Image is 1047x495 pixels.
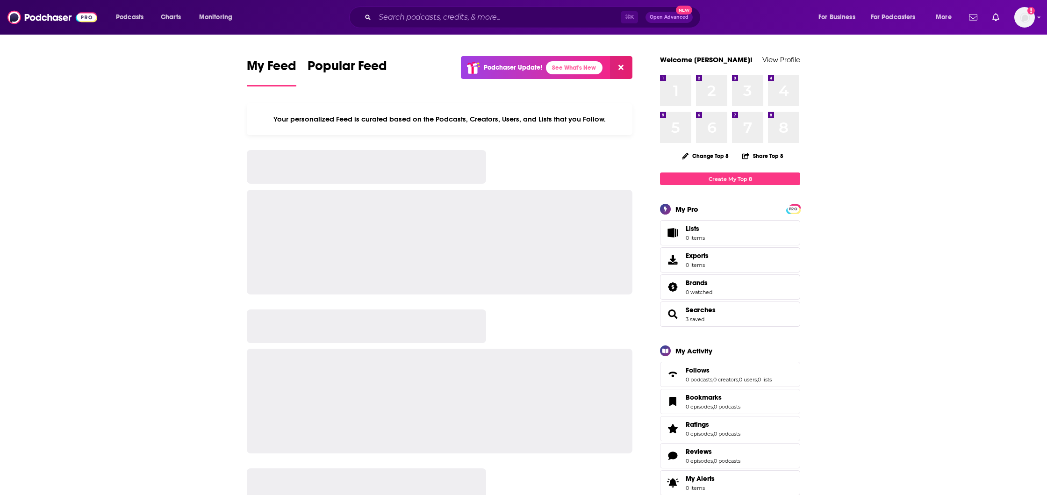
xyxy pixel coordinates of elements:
a: Follows [686,366,772,374]
span: PRO [788,206,799,213]
span: New [676,6,693,14]
span: Lists [686,224,705,233]
span: , [713,458,714,464]
span: Brands [686,279,708,287]
button: open menu [865,10,929,25]
span: More [936,11,952,24]
a: View Profile [762,55,800,64]
span: 0 items [686,262,709,268]
a: Searches [686,306,716,314]
a: Brands [686,279,712,287]
button: Open AdvancedNew [645,12,693,23]
span: Popular Feed [308,58,387,79]
a: Popular Feed [308,58,387,86]
a: 0 podcasts [714,430,740,437]
button: Show profile menu [1014,7,1035,28]
a: My Feed [247,58,296,86]
div: Your personalized Feed is curated based on the Podcasts, Creators, Users, and Lists that you Follow. [247,103,632,135]
input: Search podcasts, credits, & more... [375,10,621,25]
button: open menu [812,10,867,25]
a: 0 watched [686,289,712,295]
a: 0 episodes [686,403,713,410]
a: 0 lists [758,376,772,383]
span: Exports [686,251,709,260]
a: Charts [155,10,186,25]
span: Bookmarks [686,393,722,402]
a: Ratings [686,420,740,429]
span: Ratings [660,416,800,441]
a: PRO [788,205,799,212]
span: Bookmarks [660,389,800,414]
a: 0 creators [713,376,738,383]
a: Brands [663,280,682,294]
span: , [712,376,713,383]
button: Share Top 8 [742,147,784,165]
div: My Activity [675,346,712,355]
span: Searches [660,301,800,327]
a: 0 podcasts [714,458,740,464]
span: Ratings [686,420,709,429]
a: Searches [663,308,682,321]
img: User Profile [1014,7,1035,28]
div: My Pro [675,205,698,214]
span: Charts [161,11,181,24]
a: Lists [660,220,800,245]
a: Bookmarks [663,395,682,408]
span: Lists [663,226,682,239]
a: Reviews [663,449,682,462]
span: Brands [660,274,800,300]
a: Show notifications dropdown [965,9,981,25]
span: 0 items [686,235,705,241]
span: Monitoring [199,11,232,24]
span: , [757,376,758,383]
svg: Add a profile image [1027,7,1035,14]
span: Logged in as sashagoldin [1014,7,1035,28]
a: 0 podcasts [686,376,712,383]
span: Podcasts [116,11,143,24]
a: Bookmarks [686,393,740,402]
span: ⌘ K [621,11,638,23]
button: open menu [929,10,963,25]
a: 0 episodes [686,430,713,437]
a: Follows [663,368,682,381]
button: open menu [193,10,244,25]
span: Reviews [660,443,800,468]
span: My Alerts [686,474,715,483]
a: 0 episodes [686,458,713,464]
button: open menu [109,10,156,25]
button: Change Top 8 [676,150,734,162]
span: Open Advanced [650,15,688,20]
a: Exports [660,247,800,273]
a: See What's New [546,61,602,74]
span: , [713,430,714,437]
a: 0 users [739,376,757,383]
p: Podchaser Update! [484,64,542,72]
span: Exports [663,253,682,266]
span: My Alerts [663,476,682,489]
span: Follows [660,362,800,387]
span: My Feed [247,58,296,79]
span: For Podcasters [871,11,916,24]
span: , [738,376,739,383]
span: For Business [818,11,855,24]
a: Create My Top 8 [660,172,800,185]
div: Search podcasts, credits, & more... [358,7,710,28]
a: 3 saved [686,316,704,323]
span: Follows [686,366,710,374]
span: Lists [686,224,699,233]
span: 0 items [686,485,715,491]
a: 0 podcasts [714,403,740,410]
span: Reviews [686,447,712,456]
a: Ratings [663,422,682,435]
span: , [713,403,714,410]
a: Reviews [686,447,740,456]
img: Podchaser - Follow, Share and Rate Podcasts [7,8,97,26]
a: Welcome [PERSON_NAME]! [660,55,753,64]
a: Show notifications dropdown [989,9,1003,25]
